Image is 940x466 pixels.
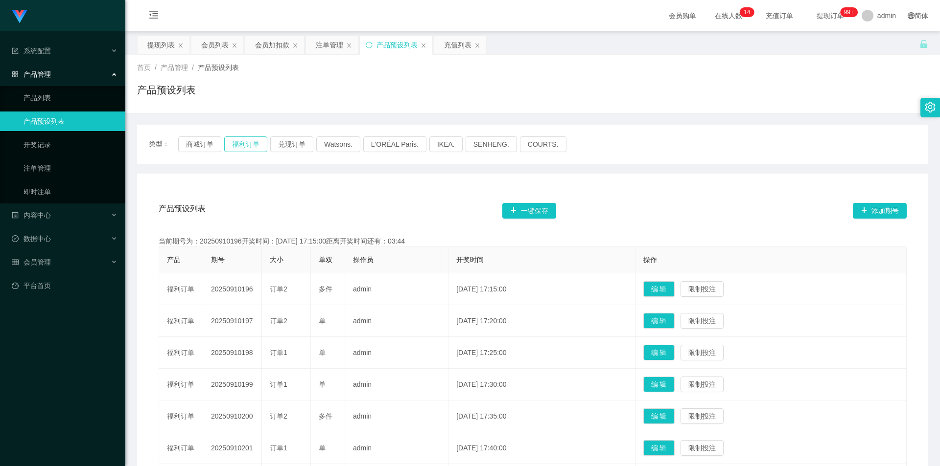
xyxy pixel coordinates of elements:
span: 多件 [319,412,332,420]
i: 图标: menu-fold [137,0,170,32]
span: 产品 [167,256,181,264]
span: 开奖时间 [456,256,484,264]
div: 当前期号为：20250910196开奖时间：[DATE] 17:15:00距离开奖时间还有：03:44 [159,236,907,246]
td: 福利订单 [159,337,203,369]
button: 编 辑 [643,377,675,392]
td: [DATE] 17:30:00 [448,369,635,400]
span: 产品预设列表 [198,64,239,71]
button: 商城订单 [178,136,221,152]
button: IKEA. [429,136,463,152]
button: COURTS. [520,136,566,152]
img: logo.9652507e.png [12,10,27,23]
button: 编 辑 [643,408,675,424]
td: admin [345,337,448,369]
button: 限制投注 [681,281,724,297]
button: Watsons. [316,136,360,152]
td: admin [345,305,448,337]
td: 20250910197 [203,305,262,337]
span: 单 [319,349,326,356]
span: 大小 [270,256,283,264]
h1: 产品预设列表 [137,83,196,97]
div: 产品预设列表 [376,36,418,54]
td: admin [345,432,448,464]
span: 操作 [643,256,657,264]
div: 会员列表 [201,36,229,54]
span: 首页 [137,64,151,71]
button: 限制投注 [681,440,724,456]
i: 图标: sync [366,42,373,48]
i: 图标: close [178,43,184,48]
span: 订单2 [270,412,287,420]
button: SENHENG. [466,136,517,152]
sup: 14 [740,7,754,17]
i: 图标: global [908,12,915,19]
td: 20250910201 [203,432,262,464]
button: 福利订单 [224,136,267,152]
span: 类型： [149,136,178,152]
td: 20250910200 [203,400,262,432]
td: admin [345,273,448,305]
span: / [155,64,157,71]
span: 充值订单 [761,12,798,19]
p: 1 [744,7,747,17]
button: 编 辑 [643,440,675,456]
td: 20250910198 [203,337,262,369]
span: 数据中心 [12,235,51,243]
a: 产品列表 [23,88,117,108]
span: 单双 [319,256,332,264]
a: 开奖记录 [23,135,117,155]
td: [DATE] 17:25:00 [448,337,635,369]
td: admin [345,369,448,400]
p: 4 [747,7,751,17]
span: 订单2 [270,317,287,325]
button: L'ORÉAL Paris. [363,136,426,152]
span: 在线人数 [710,12,747,19]
i: 图标: close [232,43,237,48]
i: 图标: appstore-o [12,71,19,78]
span: 系统配置 [12,47,51,55]
button: 限制投注 [681,377,724,392]
button: 限制投注 [681,408,724,424]
span: 产品预设列表 [159,203,206,219]
i: 图标: close [421,43,426,48]
span: 操作员 [353,256,374,264]
button: 编 辑 [643,313,675,329]
div: 提现列表 [147,36,175,54]
td: 福利订单 [159,273,203,305]
i: 图标: close [346,43,352,48]
sup: 1157 [840,7,858,17]
span: / [192,64,194,71]
i: 图标: table [12,259,19,266]
span: 单 [319,444,326,452]
i: 图标: setting [925,102,936,112]
td: 福利订单 [159,369,203,400]
i: 图标: form [12,47,19,54]
td: 福利订单 [159,400,203,432]
button: 兑现订单 [270,136,313,152]
span: 订单1 [270,380,287,388]
i: 图标: close [292,43,298,48]
button: 图标: plus添加期号 [853,203,907,219]
td: [DATE] 17:15:00 [448,273,635,305]
span: 订单1 [270,444,287,452]
a: 即时注单 [23,182,117,201]
a: 图标: dashboard平台首页 [12,276,117,295]
span: 产品管理 [12,70,51,78]
td: [DATE] 17:35:00 [448,400,635,432]
span: 期号 [211,256,225,264]
span: 订单1 [270,349,287,356]
a: 注单管理 [23,158,117,178]
i: 图标: unlock [919,40,928,48]
td: 20250910196 [203,273,262,305]
a: 产品预设列表 [23,111,117,131]
span: 提现订单 [812,12,849,19]
td: 20250910199 [203,369,262,400]
span: 产品管理 [161,64,188,71]
i: 图标: close [474,43,480,48]
i: 图标: check-circle-o [12,235,19,242]
td: [DATE] 17:20:00 [448,305,635,337]
td: 福利订单 [159,432,203,464]
span: 会员管理 [12,258,51,266]
span: 单 [319,317,326,325]
span: 内容中心 [12,211,51,219]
